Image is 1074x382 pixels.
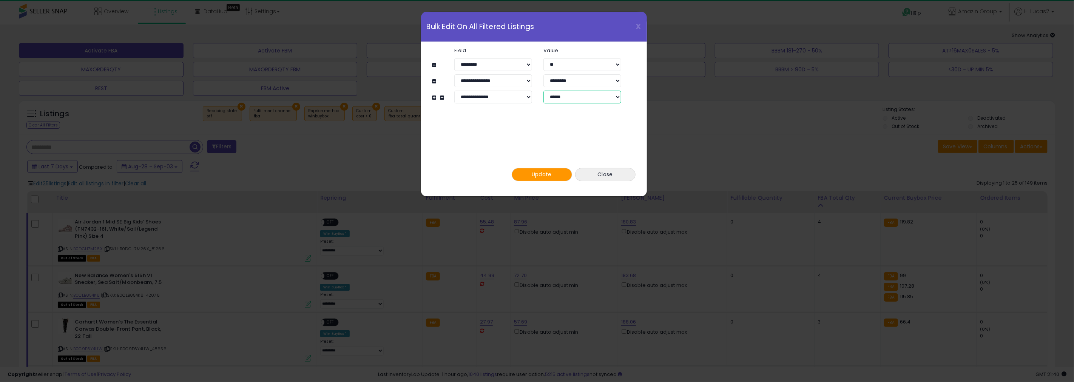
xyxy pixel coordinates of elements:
[449,48,538,53] label: Field
[575,168,636,181] button: Close
[427,23,534,30] span: Bulk Edit On All Filtered Listings
[538,48,627,53] label: Value
[636,21,641,32] span: X
[532,171,552,178] span: Update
